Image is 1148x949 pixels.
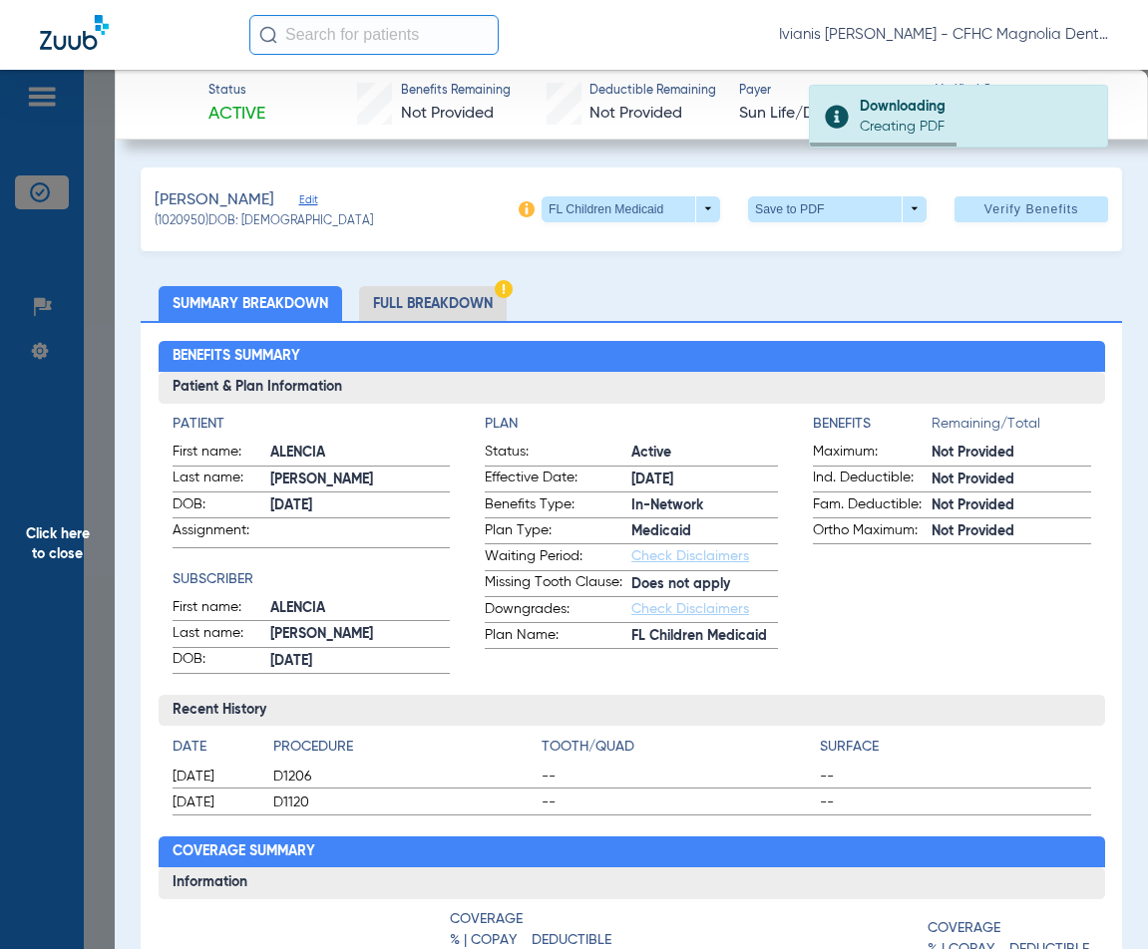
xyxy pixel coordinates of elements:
[173,468,270,491] span: Last name:
[208,102,265,127] span: Active
[299,193,317,212] span: Edit
[932,470,1091,490] span: Not Provided
[270,443,451,464] span: ALENCIA
[173,792,256,812] span: [DATE]
[173,520,270,547] span: Assignment:
[270,470,451,490] span: [PERSON_NAME]
[542,196,720,222] button: FL Children Medicaid
[270,598,451,619] span: ALENCIA
[860,97,1090,117] div: Downloading
[485,599,631,623] span: Downgrades:
[631,549,749,563] a: Check Disclaimers
[631,574,778,595] span: Does not apply
[173,737,256,758] h4: Date
[485,442,631,466] span: Status:
[401,83,511,101] span: Benefits Remaining
[631,521,778,542] span: Medicaid
[485,520,631,544] span: Plan Type:
[270,651,451,672] span: [DATE]
[748,196,927,222] button: Save to PDF
[739,102,919,127] span: Sun Life/Dentaquest - AI
[173,649,270,673] span: DOB:
[813,442,932,466] span: Maximum:
[159,695,1105,727] h3: Recent History
[820,767,1091,787] span: --
[485,572,631,596] span: Missing Tooth Clause:
[589,106,682,122] span: Not Provided
[932,443,1091,464] span: Not Provided
[273,792,535,812] span: D1120
[173,414,451,435] h4: Patient
[495,280,513,298] img: Hazard
[273,767,535,787] span: D1206
[820,737,1091,758] h4: Surface
[631,443,778,464] span: Active
[813,520,932,544] span: Ortho Maximum:
[820,792,1091,812] span: --
[270,624,451,645] span: [PERSON_NAME]
[173,737,256,765] app-breakdown-title: Date
[820,737,1091,765] app-breakdown-title: Surface
[779,25,1108,45] span: Ivianis [PERSON_NAME] - CFHC Magnolia Dental
[542,737,813,765] app-breakdown-title: Tooth/Quad
[589,83,716,101] span: Deductible Remaining
[813,414,932,435] h4: Benefits
[519,201,535,217] img: info-icon
[159,286,342,321] li: Summary Breakdown
[631,495,778,516] span: In-Network
[984,201,1079,217] span: Verify Benefits
[631,626,778,647] span: FL Children Medicaid
[542,737,813,758] h4: Tooth/Quad
[40,15,109,50] img: Zuub Logo
[270,495,451,516] span: [DATE]
[542,792,813,812] span: --
[401,106,494,122] span: Not Provided
[813,494,932,518] span: Fam. Deductible:
[159,372,1105,404] h3: Patient & Plan Information
[955,196,1108,222] button: Verify Benefits
[273,737,535,758] h4: Procedure
[485,468,631,491] span: Effective Date:
[173,569,451,590] h4: Subscriber
[739,83,919,101] span: Payer
[173,494,270,518] span: DOB:
[485,414,778,435] h4: Plan
[159,341,1105,373] h2: Benefits Summary
[173,767,256,787] span: [DATE]
[259,26,277,44] img: Search Icon
[155,213,373,231] span: (1020950) DOB: [DEMOGRAPHIC_DATA]
[173,442,270,466] span: First name:
[936,83,1115,101] span: Verified On
[485,494,631,518] span: Benefits Type:
[155,188,274,213] span: [PERSON_NAME]
[159,836,1105,868] h2: Coverage Summary
[359,286,507,321] li: Full Breakdown
[813,414,932,442] app-breakdown-title: Benefits
[1048,853,1148,949] iframe: Chat Widget
[173,597,270,621] span: First name:
[249,15,499,55] input: Search for patients
[485,625,631,649] span: Plan Name:
[631,602,749,616] a: Check Disclaimers
[273,737,535,765] app-breakdown-title: Procedure
[208,83,265,101] span: Status
[932,495,1091,516] span: Not Provided
[159,867,1105,899] h3: Information
[631,470,778,490] span: [DATE]
[932,414,1091,442] span: Remaining/Total
[813,468,932,491] span: Ind. Deductible:
[485,546,631,570] span: Waiting Period:
[932,521,1091,542] span: Not Provided
[542,767,813,787] span: --
[860,117,1090,137] div: Creating PDF
[173,623,270,647] span: Last name:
